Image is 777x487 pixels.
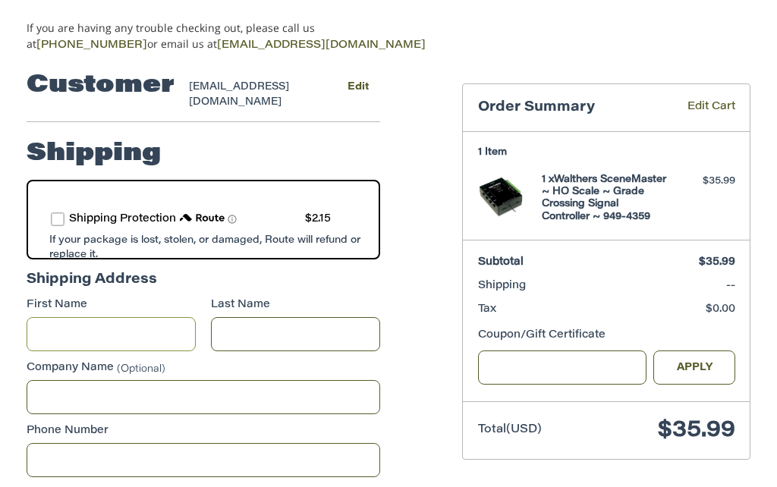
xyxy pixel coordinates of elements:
div: route shipping protection selector element [51,204,357,235]
input: Gift Certificate or Coupon Code [478,350,646,385]
h3: Order Summary [478,99,661,117]
h4: 1 x Walthers SceneMaster ~ HO Scale ~ Grade Crossing Signal Controller ~ 949-4359 [542,174,667,223]
a: Edit Cart [660,99,735,117]
span: -- [726,281,735,291]
small: (Optional) [117,364,165,374]
div: $35.99 [671,174,735,189]
span: $35.99 [658,419,735,442]
span: $35.99 [699,257,735,268]
div: Coupon/Gift Certificate [478,328,735,344]
span: Learn more [228,215,237,224]
h2: Customer [27,71,175,101]
button: Edit [335,76,380,98]
p: If you are having any trouble checking out, please call us at or email us at [27,20,440,54]
h2: Shipping [27,139,161,169]
span: If your package is lost, stolen, or damaged, Route will refund or replace it. [49,235,360,260]
div: [EMAIL_ADDRESS][DOMAIN_NAME] [189,80,306,109]
legend: Shipping Address [27,270,157,298]
span: Shipping Protection [69,214,176,225]
span: Total (USD) [478,424,542,435]
button: Apply [653,350,735,385]
label: Last Name [211,297,381,313]
a: [PHONE_NUMBER] [36,40,147,51]
span: Tax [478,304,496,315]
span: Shipping [478,281,526,291]
span: $0.00 [706,304,735,315]
label: Phone Number [27,423,381,439]
h3: 1 Item [478,146,735,159]
span: Subtotal [478,257,524,268]
label: First Name [27,297,197,313]
label: Company Name [27,360,381,376]
div: $2.15 [305,212,331,228]
a: [EMAIL_ADDRESS][DOMAIN_NAME] [217,40,426,51]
